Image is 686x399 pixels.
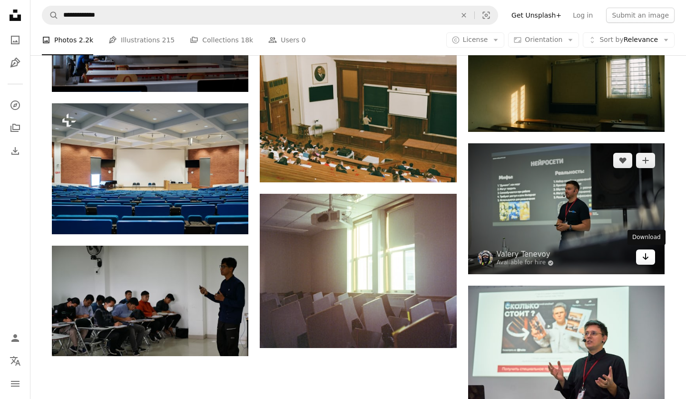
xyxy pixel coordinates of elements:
[108,25,175,55] a: Illustrations 215
[599,36,623,43] span: Sort by
[508,32,579,48] button: Orientation
[260,52,456,182] img: people sitting on brown wooden bench
[478,250,493,266] img: Go to Valery Tenevoy's profile
[627,230,666,245] div: Download
[260,194,456,348] img: A room filled with lots of white chairs next to a window
[468,204,665,213] a: A man standing in front of a projector screen
[525,36,562,43] span: Orientation
[475,6,498,24] button: Visual search
[6,6,25,27] a: Home — Unsplash
[302,35,306,45] span: 0
[567,8,598,23] a: Log in
[636,249,655,265] a: Download
[52,246,248,356] img: a man standing in front of a classroom full of students
[463,36,488,43] span: License
[468,48,665,132] img: A room with a desk and a mirror in it
[468,347,665,356] a: A man standing in front of a projector screen
[599,35,658,45] span: Relevance
[268,25,306,55] a: Users 0
[506,8,567,23] a: Get Unsplash+
[6,329,25,348] a: Log in / Sign up
[190,25,253,55] a: Collections 18k
[260,112,456,121] a: people sitting on brown wooden bench
[6,141,25,160] a: Download History
[6,30,25,50] a: Photos
[453,6,474,24] button: Clear
[636,153,655,168] button: Add to Collection
[6,96,25,115] a: Explore
[52,164,248,173] a: a large auditorium with rows of blue chairs
[42,6,59,24] button: Search Unsplash
[613,153,632,168] button: Like
[497,259,554,267] a: Available for hire
[260,266,456,275] a: A room filled with lots of white chairs next to a window
[6,374,25,393] button: Menu
[6,53,25,72] a: Illustrations
[241,35,253,45] span: 18k
[162,35,175,45] span: 215
[468,86,665,94] a: A room with a desk and a mirror in it
[52,103,248,234] img: a large auditorium with rows of blue chairs
[606,8,675,23] button: Submit an image
[52,297,248,305] a: a man standing in front of a classroom full of students
[6,351,25,370] button: Language
[468,143,665,274] img: A man standing in front of a projector screen
[42,6,498,25] form: Find visuals sitewide
[497,249,554,259] a: Valery Tenevoy
[6,119,25,138] a: Collections
[446,32,505,48] button: License
[583,32,675,48] button: Sort byRelevance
